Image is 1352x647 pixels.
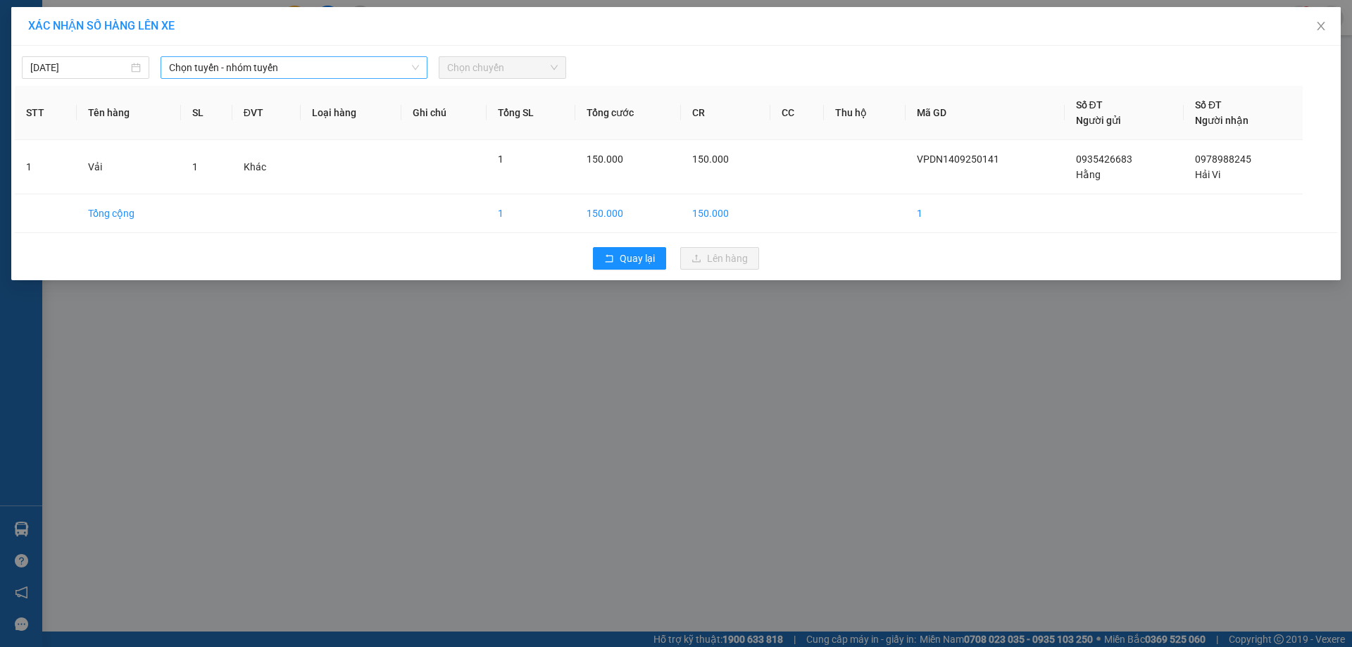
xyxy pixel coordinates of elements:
span: Chọn chuyến [447,57,558,78]
span: Quay lại [620,251,655,266]
td: 150.000 [575,194,681,233]
th: Tổng SL [487,86,575,140]
th: Tên hàng [77,86,181,140]
button: Close [1301,7,1341,46]
th: Ghi chú [401,86,487,140]
span: VPDN1409250141 [917,153,999,165]
span: Số ĐT [1195,99,1222,111]
th: CR [681,86,770,140]
td: 150.000 [681,194,770,233]
td: Tổng cộng [77,194,181,233]
span: close [1315,20,1327,32]
span: Hải Vi [1195,169,1220,180]
span: 1 [192,161,198,172]
span: 1 [498,153,503,165]
span: Số ĐT [1076,99,1103,111]
th: Loại hàng [301,86,402,140]
span: Hằng [1076,169,1101,180]
td: 1 [906,194,1064,233]
span: Người nhận [1195,115,1248,126]
th: SL [181,86,232,140]
span: 150.000 [692,153,729,165]
span: 150.000 [587,153,623,165]
span: 0935426683 [1076,153,1132,165]
button: rollbackQuay lại [593,247,666,270]
td: 1 [487,194,575,233]
th: Mã GD [906,86,1064,140]
td: Khác [232,140,301,194]
span: Người gửi [1076,115,1121,126]
td: 1 [15,140,77,194]
th: ĐVT [232,86,301,140]
th: Thu hộ [824,86,906,140]
th: CC [770,86,824,140]
button: uploadLên hàng [680,247,759,270]
span: Chọn tuyến - nhóm tuyến [169,57,419,78]
span: rollback [604,253,614,265]
th: Tổng cước [575,86,681,140]
span: down [411,63,420,72]
th: STT [15,86,77,140]
td: Vải [77,140,181,194]
input: 14/09/2025 [30,60,128,75]
span: XÁC NHẬN SỐ HÀNG LÊN XE [28,19,175,32]
span: 0978988245 [1195,153,1251,165]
